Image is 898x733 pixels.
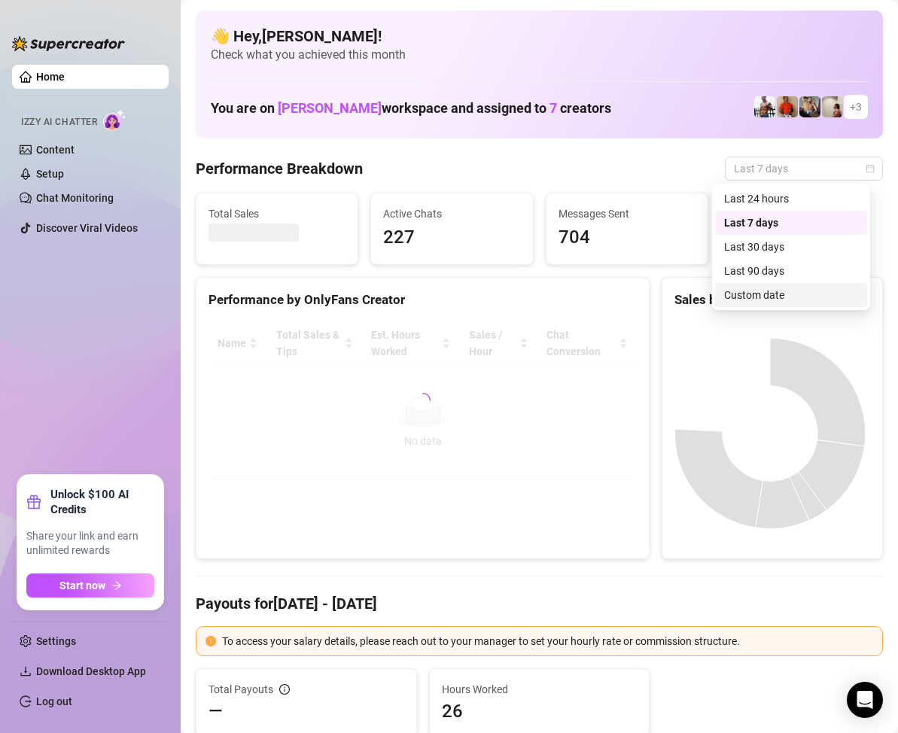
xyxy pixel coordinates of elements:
div: Sales by OnlyFans Creator [674,290,870,310]
span: Start now [59,579,105,592]
div: Last 24 hours [715,187,867,211]
span: arrow-right [111,580,122,591]
span: Messages Sent [559,205,696,222]
h4: Payouts for [DATE] - [DATE] [196,593,883,614]
img: logo-BBDzfeDw.svg [12,36,125,51]
span: 7 [549,100,557,116]
a: Home [36,71,65,83]
a: Settings [36,635,76,647]
div: To access your salary details, please reach out to your manager to set your hourly rate or commis... [222,633,873,649]
span: download [20,665,32,677]
span: Check what you achieved this month [211,47,868,63]
div: Custom date [724,287,858,303]
h4: Performance Breakdown [196,158,363,179]
span: [PERSON_NAME] [278,100,382,116]
span: 704 [559,224,696,252]
span: — [209,699,223,723]
span: Izzy AI Chatter [21,115,97,129]
span: 227 [383,224,520,252]
div: Last 30 days [715,235,867,259]
h1: You are on workspace and assigned to creators [211,100,611,117]
div: Last 7 days [715,211,867,235]
a: Content [36,144,75,156]
div: Performance by OnlyFans Creator [209,290,637,310]
div: Last 7 days [724,214,858,231]
img: JUSTIN [754,96,775,117]
span: exclamation-circle [205,636,216,646]
span: Hours Worked [442,681,638,698]
h4: 👋 Hey, [PERSON_NAME] ! [211,26,868,47]
div: Custom date [715,283,867,307]
strong: Unlock $100 AI Credits [50,487,154,517]
img: Justin [777,96,798,117]
img: Ralphy [822,96,843,117]
span: + 3 [850,99,862,115]
button: Start nowarrow-right [26,573,154,598]
span: gift [26,494,41,509]
div: Last 90 days [715,259,867,283]
span: loading [413,391,432,410]
a: Chat Monitoring [36,192,114,204]
a: Discover Viral Videos [36,222,138,234]
img: AI Chatter [103,109,126,131]
span: Total Sales [209,205,346,222]
div: Open Intercom Messenger [847,682,883,718]
span: Last 7 days [734,157,874,180]
span: calendar [866,164,875,173]
div: Last 30 days [724,239,858,255]
span: info-circle [279,684,290,695]
span: Active Chats [383,205,520,222]
div: Last 24 hours [724,190,858,207]
a: Log out [36,695,72,707]
a: Setup [36,168,64,180]
img: George [799,96,820,117]
span: 26 [442,699,638,723]
span: Share your link and earn unlimited rewards [26,529,154,558]
div: Last 90 days [724,263,858,279]
span: Download Desktop App [36,665,146,677]
span: Total Payouts [209,681,273,698]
